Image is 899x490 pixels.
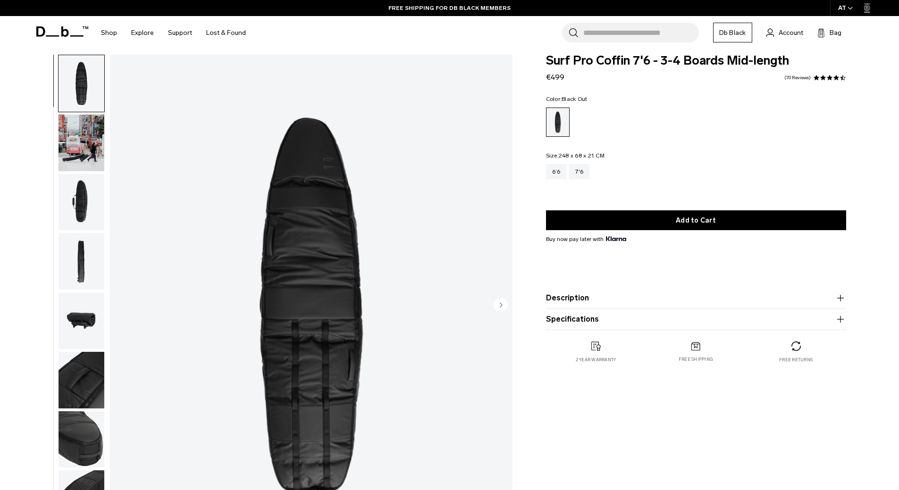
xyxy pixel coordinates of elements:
[168,16,192,50] a: Support
[546,73,564,82] span: €499
[546,108,570,137] a: Black Out
[779,28,803,38] span: Account
[779,357,813,363] p: Free returns
[546,153,605,158] legend: Size:
[59,115,104,171] img: Surf Pro Coffin 7'6 - 3-4 Boards Mid-length
[546,235,626,243] span: Buy now pay later with
[830,28,841,38] span: Bag
[58,55,105,112] button: Surf Pro Coffin 7'6 - 3-4 Boards Mid-length
[59,55,104,112] img: Surf Pro Coffin 7'6 - 3-4 Boards Mid-length
[58,411,105,468] button: Surf Pro Coffin 7'6 - 3-4 Boards Mid-length
[546,164,567,179] a: 6’6
[59,352,104,408] img: Surf Pro Coffin 7'6 - 3-4 Boards Mid-length
[58,351,105,409] button: Surf Pro Coffin 7'6 - 3-4 Boards Mid-length
[94,16,253,50] nav: Main Navigation
[58,233,105,290] button: Surf Pro Coffin 7'6 - 3-4 Boards Mid-length
[131,16,154,50] a: Explore
[817,27,841,38] button: Bag
[101,16,117,50] a: Shop
[59,233,104,290] img: Surf Pro Coffin 7'6 - 3-4 Boards Mid-length
[606,236,626,241] img: {"height" => 20, "alt" => "Klarna"}
[569,164,589,179] a: 7'6
[562,96,587,102] span: Black Out
[58,292,105,349] button: Surf Pro Coffin 7'6 - 3-4 Boards Mid-length
[679,356,713,363] p: Free shipping
[58,114,105,172] button: Surf Pro Coffin 7'6 - 3-4 Boards Mid-length
[58,174,105,231] button: Surf Pro Coffin 7'6 - 3-4 Boards Mid-length
[206,16,246,50] a: Lost & Found
[59,292,104,349] img: Surf Pro Coffin 7'6 - 3-4 Boards Mid-length
[546,96,588,102] legend: Color:
[494,298,508,314] button: Next slide
[59,174,104,231] img: Surf Pro Coffin 7'6 - 3-4 Boards Mid-length
[766,27,803,38] a: Account
[388,4,511,12] a: FREE SHIPPING FOR DB BLACK MEMBERS
[576,357,616,363] p: 2 year warranty
[546,292,846,304] button: Description
[559,152,605,159] span: 248 x 68 x 21 CM
[546,55,846,67] span: Surf Pro Coffin 7'6 - 3-4 Boards Mid-length
[546,314,846,325] button: Specifications
[713,23,752,42] a: Db Black
[546,210,846,230] button: Add to Cart
[784,75,811,80] a: 70 reviews
[59,411,104,468] img: Surf Pro Coffin 7'6 - 3-4 Boards Mid-length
